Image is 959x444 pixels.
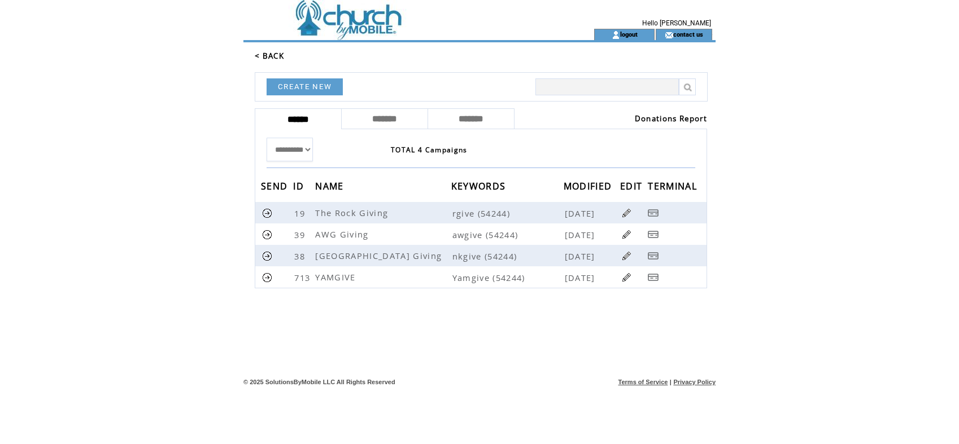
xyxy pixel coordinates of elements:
[293,177,307,198] span: ID
[452,250,563,262] span: nkgive (54244)
[294,272,313,283] span: 713
[452,208,563,219] span: rgive (54244)
[635,113,707,124] a: Donations Report
[564,177,615,198] span: MODIFIED
[243,379,395,385] span: © 2025 SolutionsByMobile LLC All Rights Reserved
[261,177,290,198] span: SEND
[618,379,668,385] a: Terms of Service
[620,30,638,38] a: logout
[648,177,700,198] span: TERMINAL
[315,228,371,240] span: AWG Giving
[673,30,703,38] a: contact us
[565,250,598,262] span: [DATE]
[391,145,468,155] span: TOTAL 4 Campaigns
[315,207,391,218] span: The Rock Giving
[564,182,615,189] a: MODIFIED
[315,271,358,283] span: YAMGIVE
[565,229,598,240] span: [DATE]
[315,250,444,261] span: [GEOGRAPHIC_DATA] Giving
[452,272,563,283] span: Yamgive (54244)
[612,30,620,39] img: account_icon.gif
[294,229,308,240] span: 39
[315,182,346,189] a: NAME
[294,208,308,219] span: 19
[294,250,308,262] span: 38
[293,182,307,189] a: ID
[620,177,645,198] span: EDIT
[670,379,672,385] span: |
[267,78,343,95] a: CREATE NEW
[315,177,346,198] span: NAME
[673,379,716,385] a: Privacy Policy
[451,182,509,189] a: KEYWORDS
[565,208,598,219] span: [DATE]
[665,30,673,39] img: contact_us_icon.gif
[452,229,563,240] span: awgive (54244)
[642,19,711,27] span: Hello [PERSON_NAME]
[255,51,284,61] a: < BACK
[565,272,598,283] span: [DATE]
[451,177,509,198] span: KEYWORDS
